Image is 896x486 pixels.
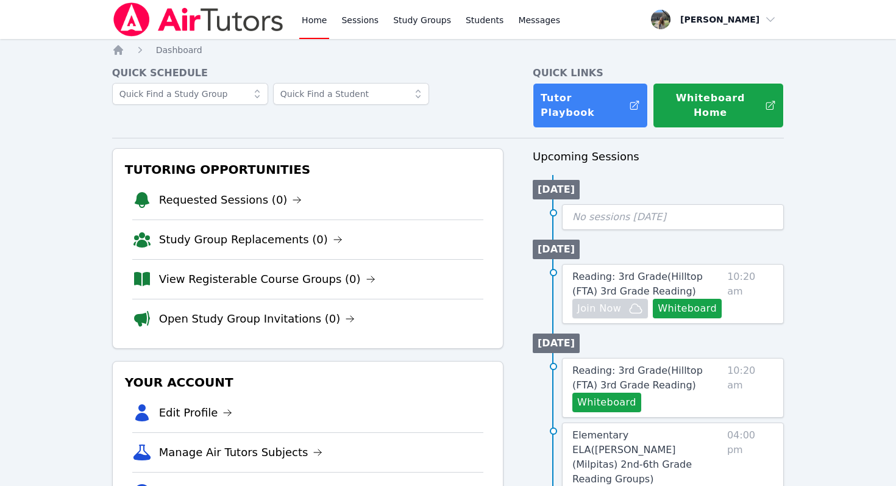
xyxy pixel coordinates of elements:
[159,404,233,421] a: Edit Profile
[572,271,703,297] span: Reading: 3rd Grade ( Hilltop (FTA) 3rd Grade Reading )
[159,271,375,288] a: View Registerable Course Groups (0)
[533,66,784,80] h4: Quick Links
[727,270,773,318] span: 10:20 am
[112,83,268,105] input: Quick Find a Study Group
[123,159,493,180] h3: Tutoring Opportunities
[572,211,666,223] span: No sessions [DATE]
[572,429,692,485] span: Elementary ELA ( [PERSON_NAME] (Milpitas) 2nd-6th Grade Reading Groups )
[159,444,323,461] a: Manage Air Tutors Subjects
[112,44,784,56] nav: Breadcrumb
[518,14,560,26] span: Messages
[273,83,429,105] input: Quick Find a Student
[572,299,648,318] button: Join Now
[533,334,580,353] li: [DATE]
[653,83,784,128] button: Whiteboard Home
[572,365,703,391] span: Reading: 3rd Grade ( Hilltop (FTA) 3rd Grade Reading )
[572,363,722,393] a: Reading: 3rd Grade(Hilltop (FTA) 3rd Grade Reading)
[159,191,302,209] a: Requested Sessions (0)
[533,180,580,199] li: [DATE]
[159,231,343,248] a: Study Group Replacements (0)
[159,310,355,327] a: Open Study Group Invitations (0)
[533,240,580,259] li: [DATE]
[533,148,784,165] h3: Upcoming Sessions
[572,270,722,299] a: Reading: 3rd Grade(Hilltop (FTA) 3rd Grade Reading)
[112,2,285,37] img: Air Tutors
[123,371,493,393] h3: Your Account
[156,44,202,56] a: Dashboard
[653,299,722,318] button: Whiteboard
[572,393,641,412] button: Whiteboard
[727,363,773,412] span: 10:20 am
[156,45,202,55] span: Dashboard
[112,66,503,80] h4: Quick Schedule
[533,83,648,128] a: Tutor Playbook
[577,301,621,316] span: Join Now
